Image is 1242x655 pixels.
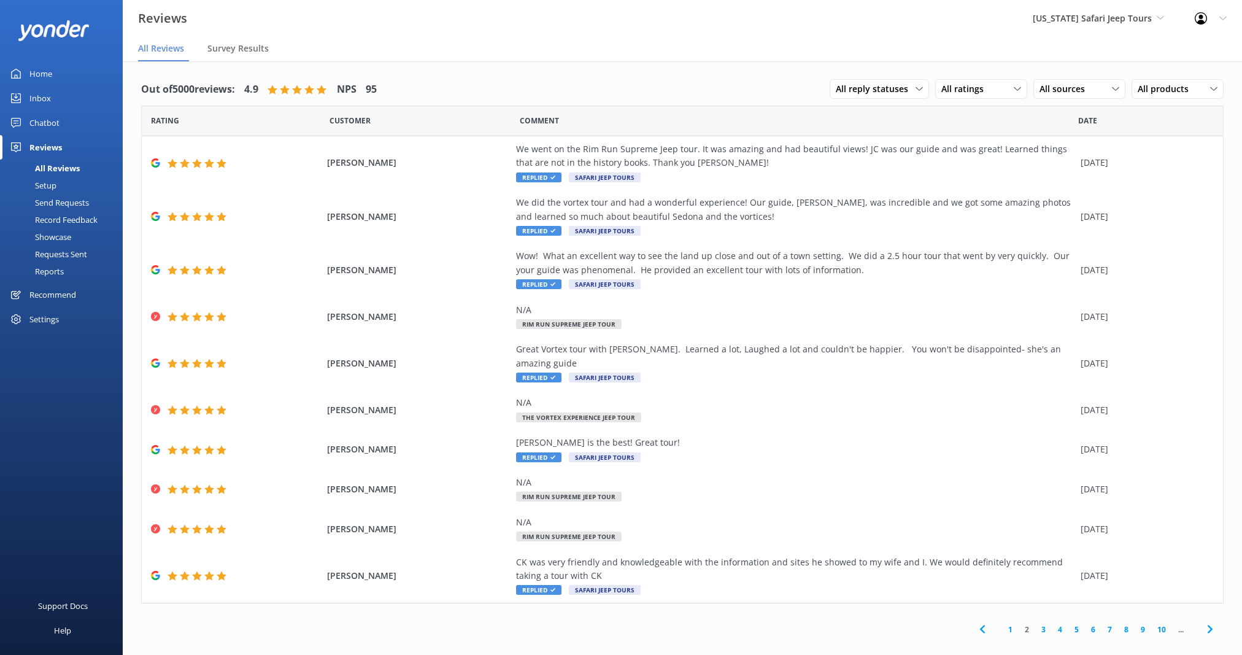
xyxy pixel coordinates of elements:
span: [PERSON_NAME] [327,569,509,583]
h4: NPS [337,82,357,98]
div: [DATE] [1081,443,1208,456]
span: [PERSON_NAME] [327,357,509,370]
div: [DATE] [1081,522,1208,536]
div: Settings [29,307,59,331]
span: ... [1172,624,1190,635]
span: All sources [1039,82,1092,96]
div: [DATE] [1081,263,1208,277]
h4: Out of 5000 reviews: [141,82,235,98]
span: Safari Jeep Tours [569,172,641,182]
a: 2 [1019,624,1035,635]
div: We went on the Rim Run Supreme Jeep tour. It was amazing and had beautiful views! JC was our guid... [516,142,1074,170]
a: 4 [1052,624,1068,635]
span: [PERSON_NAME] [327,310,509,324]
div: CK was very friendly and knowledgeable with the information and sites he showed to my wife and I.... [516,556,1074,583]
span: Safari Jeep Tours [569,373,641,382]
span: Replied [516,172,561,182]
div: [DATE] [1081,569,1208,583]
span: Rim Run Supreme Jeep Tour [516,532,622,541]
a: Send Requests [7,194,123,211]
div: Inbox [29,86,51,110]
span: Survey Results [207,42,269,55]
div: Help [54,618,71,643]
span: Safari Jeep Tours [569,279,641,289]
span: [PERSON_NAME] [327,522,509,536]
span: Replied [516,585,561,595]
span: [PERSON_NAME] [327,483,509,496]
a: Setup [7,177,123,194]
div: N/A [516,516,1074,529]
a: 3 [1035,624,1052,635]
img: yonder-white-logo.png [18,20,89,41]
div: Reports [7,263,64,280]
div: [DATE] [1081,156,1208,169]
span: Rim Run Supreme Jeep Tour [516,319,622,329]
div: N/A [516,303,1074,317]
h4: 95 [366,82,377,98]
span: All Reviews [138,42,184,55]
span: Replied [516,279,561,289]
a: 6 [1085,624,1101,635]
div: Wow! What an excellent way to see the land up close and out of a town setting. We did a 2.5 hour ... [516,249,1074,277]
span: Replied [516,373,561,382]
a: 8 [1118,624,1135,635]
span: Safari Jeep Tours [569,585,641,595]
span: Safari Jeep Tours [569,452,641,462]
a: 5 [1068,624,1085,635]
div: Reviews [29,135,62,160]
div: Setup [7,177,56,194]
a: Showcase [7,228,123,246]
span: [US_STATE] Safari Jeep Tours [1033,12,1152,24]
span: Date [330,115,371,126]
span: All reply statuses [836,82,916,96]
div: Showcase [7,228,71,246]
div: Requests Sent [7,246,87,263]
span: Safari Jeep Tours [569,226,641,236]
span: Date [151,115,179,126]
span: Rim Run Supreme Jeep Tour [516,492,622,502]
div: Support Docs [38,594,88,618]
span: [PERSON_NAME] [327,156,509,169]
a: Record Feedback [7,211,123,228]
h3: Reviews [138,9,187,28]
div: Chatbot [29,110,60,135]
a: Reports [7,263,123,280]
span: All ratings [941,82,991,96]
div: We did the vortex tour and had a wonderful experience! Our guide, [PERSON_NAME], was incredible a... [516,196,1074,223]
div: [DATE] [1081,403,1208,417]
h4: 4.9 [244,82,258,98]
div: Send Requests [7,194,89,211]
div: N/A [516,396,1074,409]
span: [PERSON_NAME] [327,443,509,456]
span: [PERSON_NAME] [327,403,509,417]
div: N/A [516,476,1074,489]
span: Date [1078,115,1097,126]
a: 7 [1101,624,1118,635]
span: Question [520,115,559,126]
span: [PERSON_NAME] [327,263,509,277]
span: All products [1138,82,1196,96]
span: Replied [516,452,561,462]
a: Requests Sent [7,246,123,263]
div: [DATE] [1081,357,1208,370]
div: Recommend [29,282,76,307]
div: Great Vortex tour with [PERSON_NAME]. Learned a lot, Laughed a lot and couldn't be happier. You w... [516,343,1074,370]
div: [DATE] [1081,483,1208,496]
a: 9 [1135,624,1151,635]
a: All Reviews [7,160,123,177]
span: Replied [516,226,561,236]
div: [DATE] [1081,310,1208,324]
div: Record Feedback [7,211,98,228]
div: [PERSON_NAME] is the best! Great tour! [516,436,1074,449]
span: The Vortex Experience Jeep Tour [516,413,641,422]
span: [PERSON_NAME] [327,210,509,223]
div: Home [29,61,52,86]
div: All Reviews [7,160,80,177]
a: 1 [1002,624,1019,635]
a: 10 [1151,624,1172,635]
div: [DATE] [1081,210,1208,223]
